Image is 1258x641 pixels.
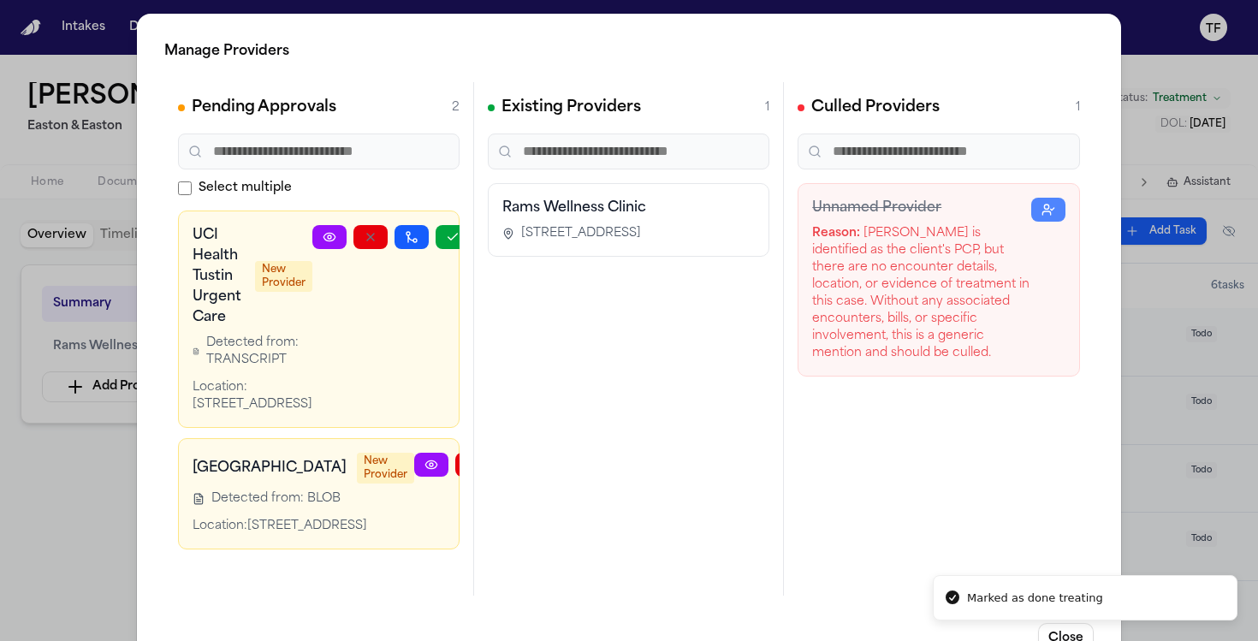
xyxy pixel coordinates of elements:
a: View Provider [312,225,347,249]
button: Merge [395,225,429,249]
div: [PERSON_NAME] is identified as the client's PCP, but there are no encounter details, location, or... [812,225,1031,362]
span: Select multiple [199,180,292,197]
a: View Provider [414,453,448,477]
span: 2 [452,99,460,116]
div: Location: [STREET_ADDRESS] [193,379,312,413]
h3: Rams Wellness Clinic [502,198,755,218]
button: Approve [436,225,470,249]
span: Detected from: TRANSCRIPT [206,335,312,369]
strong: Reason: [812,227,860,240]
h2: Culled Providers [811,96,940,120]
h2: Manage Providers [164,41,1094,62]
span: 1 [1076,99,1080,116]
span: Detected from: BLOB [211,490,341,507]
input: Select multiple [178,181,192,195]
button: Restore Provider [1031,198,1065,222]
h2: Existing Providers [501,96,641,120]
span: [STREET_ADDRESS] [521,225,641,242]
h3: Unnamed Provider [812,198,1031,218]
h2: Pending Approvals [192,96,336,120]
h3: UCI Health Tustin Urgent Care [193,225,245,328]
button: Reject [455,453,490,477]
h3: [GEOGRAPHIC_DATA] [193,458,347,478]
button: Reject [353,225,388,249]
span: New Provider [357,453,414,484]
span: New Provider [255,261,312,292]
div: Location: [STREET_ADDRESS] [193,518,414,535]
span: 1 [765,99,769,116]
